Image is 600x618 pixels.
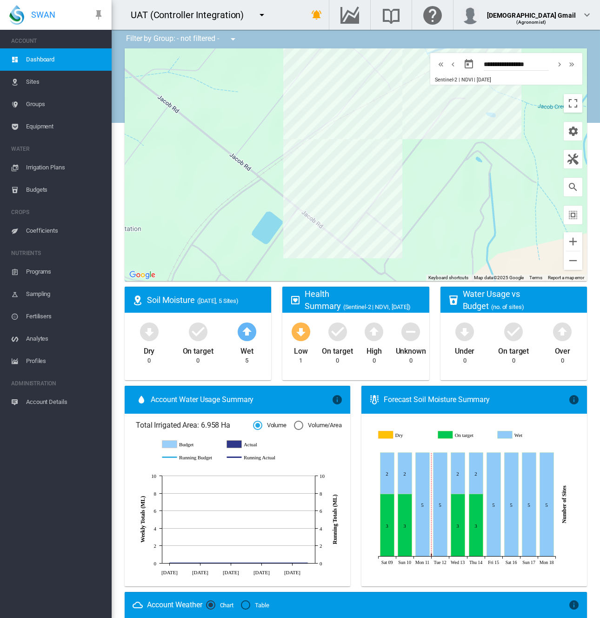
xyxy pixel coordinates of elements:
[11,376,104,391] span: ADMINISTRATION
[26,391,104,413] span: Account Details
[540,560,554,565] tspan: Mon 18
[381,560,393,565] tspan: Sat 09
[253,421,287,430] md-radio-button: Volume
[127,269,158,281] img: Google
[241,601,269,610] md-radio-button: Table
[229,561,233,565] circle: Running Actual Jul 7 0
[487,453,501,557] g: Wet Aug 15, 2025 5
[154,491,157,497] tspan: 8
[380,9,402,20] md-icon: Search the knowledge base
[26,93,104,115] span: Groups
[451,453,465,494] g: Wet Aug 13, 2025 2
[154,543,156,549] tspan: 2
[398,494,412,557] g: On target Aug 10, 2025 3
[31,9,55,20] span: SWAN
[499,431,552,439] g: Wet
[26,283,104,305] span: Sampling
[154,561,157,566] tspan: 0
[322,343,353,356] div: On target
[567,126,579,137] md-icon: icon-cog
[290,295,301,306] md-icon: icon-heart-box-outline
[566,59,578,70] button: icon-chevron-double-right
[434,560,447,565] tspan: Tue 12
[144,343,155,356] div: Dry
[167,561,171,565] circle: Running Actual Jun 9 0
[506,560,517,565] tspan: Sat 16
[551,320,573,343] md-icon: icon-arrow-up-bold-circle
[436,59,446,70] md-icon: icon-chevron-double-left
[564,122,582,141] button: icon-cog
[567,181,579,193] md-icon: icon-magnify
[553,59,566,70] button: icon-chevron-right
[421,9,444,20] md-icon: Click here for help
[367,343,382,356] div: High
[294,343,308,356] div: Low
[11,141,104,156] span: WATER
[253,6,271,24] button: icon-menu-down
[26,328,104,350] span: Analytes
[223,569,239,575] tspan: [DATE]
[136,394,147,405] md-icon: icon-water
[460,55,478,74] button: md-calendar
[369,394,380,405] md-icon: icon-thermometer-lines
[469,494,483,557] g: On target Aug 14, 2025 3
[187,320,209,343] md-icon: icon-checkbox-marked-circle
[26,220,104,242] span: Coefficients
[26,48,104,71] span: Dashboard
[245,356,248,365] div: 5
[455,343,475,356] div: Under
[568,599,580,611] md-icon: icon-information
[564,94,582,113] button: Toggle fullscreen view
[567,59,577,70] md-icon: icon-chevron-double-right
[320,543,322,549] tspan: 2
[320,473,325,479] tspan: 10
[140,496,146,543] tspan: Weekly Totals (ML)
[240,343,253,356] div: Wet
[498,343,529,356] div: On target
[196,356,200,365] div: 0
[320,526,322,531] tspan: 4
[474,77,491,83] span: | [DATE]
[320,508,322,514] tspan: 6
[332,494,338,544] tspan: Running Totals (ML)
[236,320,258,343] md-icon: icon-arrow-up-bold-circle
[260,561,263,565] circle: Running Actual Jul 21 0
[275,561,279,565] circle: Running Actual Jul 28 0
[451,560,465,565] tspan: Wed 13
[154,526,157,531] tspan: 4
[26,350,104,372] span: Profiles
[396,343,426,356] div: Unknown
[119,30,245,48] div: Filter by Group: - not filtered -
[491,303,524,310] span: (no. of sites)
[26,115,104,138] span: Equipment
[327,320,349,343] md-icon: icon-checkbox-marked-circle
[299,356,302,365] div: 1
[554,59,565,70] md-icon: icon-chevron-right
[336,356,339,365] div: 0
[409,356,413,365] div: 0
[26,179,104,201] span: Budgets
[564,206,582,224] button: icon-select-all
[488,560,500,565] tspan: Fri 15
[161,569,178,575] tspan: [DATE]
[373,356,376,365] div: 0
[523,560,536,565] tspan: Sun 17
[474,275,524,280] span: Map data ©2025 Google
[435,77,473,83] span: Sentinel-2 | NDVI
[307,6,326,24] button: icon-bell-ring
[147,294,264,306] div: Soil Moisture
[581,9,593,20] md-icon: icon-chevron-down
[305,288,421,311] div: Health Summary
[206,601,234,610] md-radio-button: Chart
[192,569,208,575] tspan: [DATE]
[183,561,187,565] circle: Running Actual Jun 16 0
[162,440,218,449] g: Budget
[290,320,312,343] md-icon: icon-arrow-down-bold-circle
[398,453,412,494] g: Wet Aug 10, 2025 2
[487,7,576,16] div: [DEMOGRAPHIC_DATA] Gmail
[435,59,447,70] button: icon-chevron-double-left
[138,320,160,343] md-icon: icon-arrow-down-bold-circle
[564,251,582,270] button: Zoom out
[384,395,568,405] div: Forecast Soil Moisture Summary
[448,59,458,70] md-icon: icon-chevron-left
